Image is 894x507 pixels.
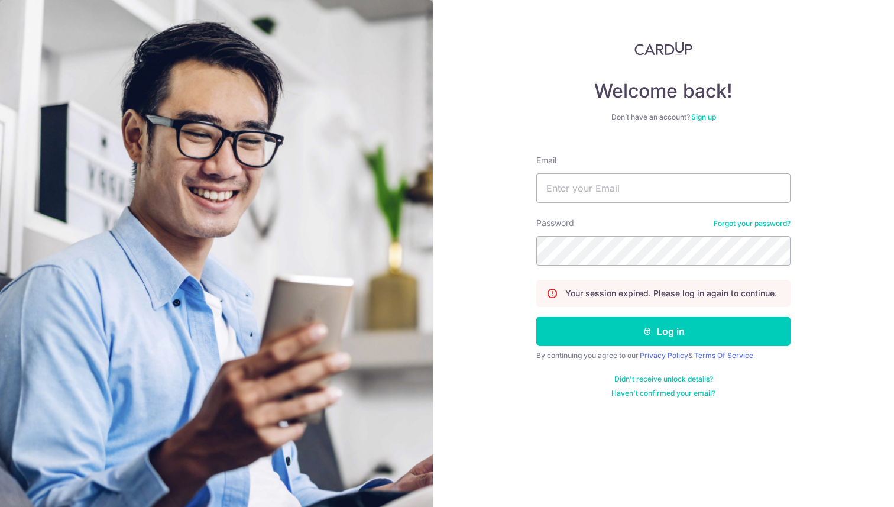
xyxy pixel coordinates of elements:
a: Didn't receive unlock details? [614,374,713,384]
div: By continuing you agree to our & [536,351,791,360]
a: Privacy Policy [640,351,688,360]
a: Forgot your password? [714,219,791,228]
input: Enter your Email [536,173,791,203]
a: Sign up [691,112,716,121]
div: Don’t have an account? [536,112,791,122]
img: CardUp Logo [634,41,692,56]
h4: Welcome back! [536,79,791,103]
a: Haven't confirmed your email? [611,389,715,398]
a: Terms Of Service [694,351,753,360]
label: Email [536,154,556,166]
label: Password [536,217,574,229]
button: Log in [536,317,791,346]
p: Your session expired. Please log in again to continue. [565,288,777,299]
